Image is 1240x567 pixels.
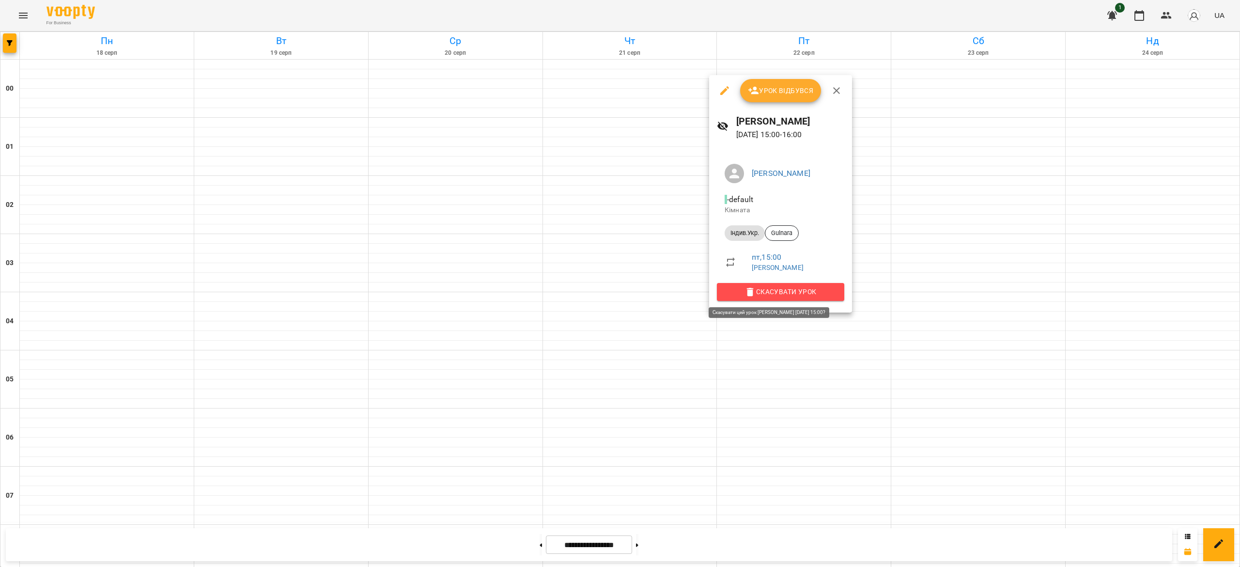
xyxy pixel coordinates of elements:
div: Gulnara [765,225,799,241]
a: [PERSON_NAME] [752,264,804,271]
span: - default [725,195,755,204]
span: Урок відбувся [748,85,814,96]
a: [PERSON_NAME] [752,169,810,178]
button: Урок відбувся [740,79,821,102]
h6: [PERSON_NAME] [736,114,844,129]
button: Скасувати Урок [717,283,844,300]
span: Індив.Укр. [725,229,765,237]
span: Gulnara [765,229,798,237]
span: Скасувати Урок [725,286,837,298]
a: пт , 15:00 [752,252,781,262]
p: Кімната [725,205,837,215]
p: [DATE] 15:00 - 16:00 [736,129,844,141]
